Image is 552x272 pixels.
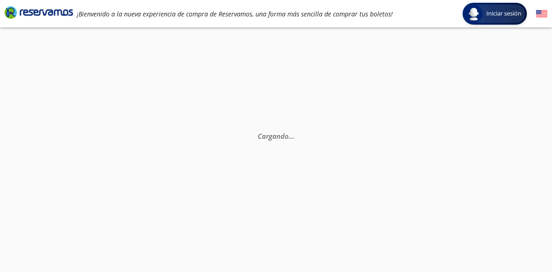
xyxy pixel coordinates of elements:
em: ¡Bienvenido a la nueva experiencia de compra de Reservamos, una forma más sencilla de comprar tus... [77,10,393,18]
button: English [536,8,547,20]
span: . [291,131,292,141]
span: Iniciar sesión [483,9,525,18]
span: . [289,131,291,141]
span: . [292,131,294,141]
a: Brand Logo [5,5,73,22]
em: Cargando [258,131,294,141]
i: Brand Logo [5,5,73,19]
